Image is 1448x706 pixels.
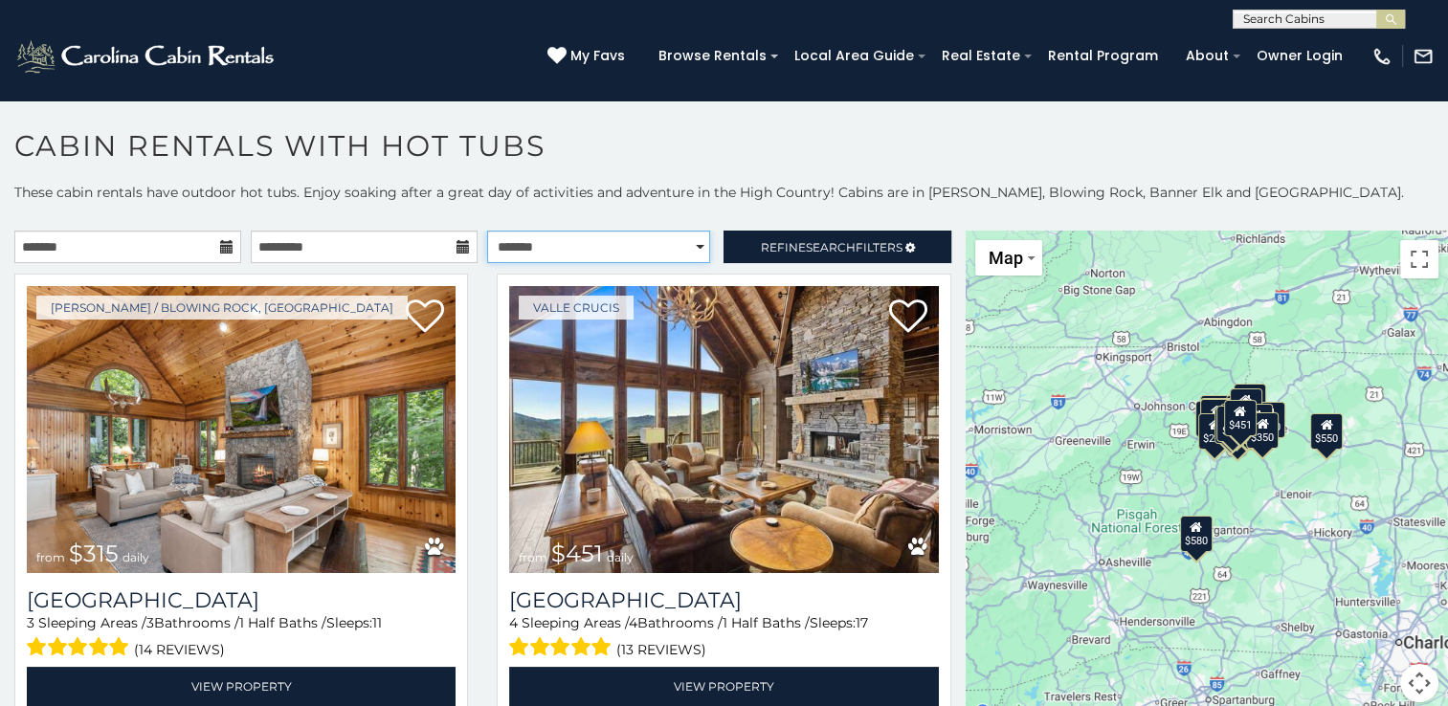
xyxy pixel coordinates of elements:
[1200,398,1233,434] div: $535
[519,550,547,564] span: from
[1400,240,1438,278] button: Toggle fullscreen view
[1247,41,1352,71] a: Owner Login
[27,613,456,662] div: Sleeping Areas / Bathrooms / Sleeps:
[372,614,382,631] span: 11
[570,46,625,66] span: My Favs
[975,240,1042,276] button: Change map style
[509,587,938,613] a: [GEOGRAPHIC_DATA]
[761,240,902,254] span: Refine Filters
[1310,412,1343,449] div: $550
[649,41,776,71] a: Browse Rentals
[616,637,706,662] span: (13 reviews)
[1198,412,1231,449] div: $225
[607,550,634,564] span: daily
[1234,383,1266,419] div: $525
[1038,41,1168,71] a: Rental Program
[36,296,408,320] a: [PERSON_NAME] / Blowing Rock, [GEOGRAPHIC_DATA]
[27,614,34,631] span: 3
[1195,400,1228,436] div: $650
[14,37,279,76] img: White-1-2.png
[723,614,810,631] span: 1 Half Baths /
[629,614,637,631] span: 4
[724,231,950,263] a: RefineSearchFilters
[27,587,456,613] h3: Chimney Island
[406,298,444,338] a: Add to favorites
[547,46,630,67] a: My Favs
[519,296,634,320] a: Valle Crucis
[1180,515,1213,551] div: $580
[1253,402,1285,438] div: $930
[509,614,518,631] span: 4
[1371,46,1392,67] img: phone-regular-white.png
[509,613,938,662] div: Sleeping Areas / Bathrooms / Sleeps:
[932,41,1030,71] a: Real Estate
[123,550,149,564] span: daily
[551,540,603,567] span: $451
[889,298,927,338] a: Add to favorites
[1229,387,1261,424] div: $320
[1214,408,1247,444] div: $330
[27,667,456,706] a: View Property
[134,637,225,662] span: (14 reviews)
[1224,400,1257,436] div: $451
[1202,397,1235,433] div: $230
[989,248,1023,268] span: Map
[1246,411,1279,448] div: $350
[1200,398,1233,434] div: $545
[36,550,65,564] span: from
[509,587,938,613] h3: Cucumber Tree Lodge
[146,614,154,631] span: 3
[69,540,119,567] span: $315
[27,587,456,613] a: [GEOGRAPHIC_DATA]
[1413,46,1434,67] img: mail-regular-white.png
[509,286,938,573] a: Cucumber Tree Lodge from $451 daily
[1216,405,1249,441] div: $325
[27,286,456,573] a: Chimney Island from $315 daily
[806,240,856,254] span: Search
[1221,413,1254,450] div: $375
[27,286,456,573] img: Chimney Island
[239,614,326,631] span: 1 Half Baths /
[785,41,924,71] a: Local Area Guide
[1400,664,1438,702] button: Map camera controls
[856,614,868,631] span: 17
[1176,41,1238,71] a: About
[1199,394,1232,430] div: $310
[509,286,938,573] img: Cucumber Tree Lodge
[509,667,938,706] a: View Property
